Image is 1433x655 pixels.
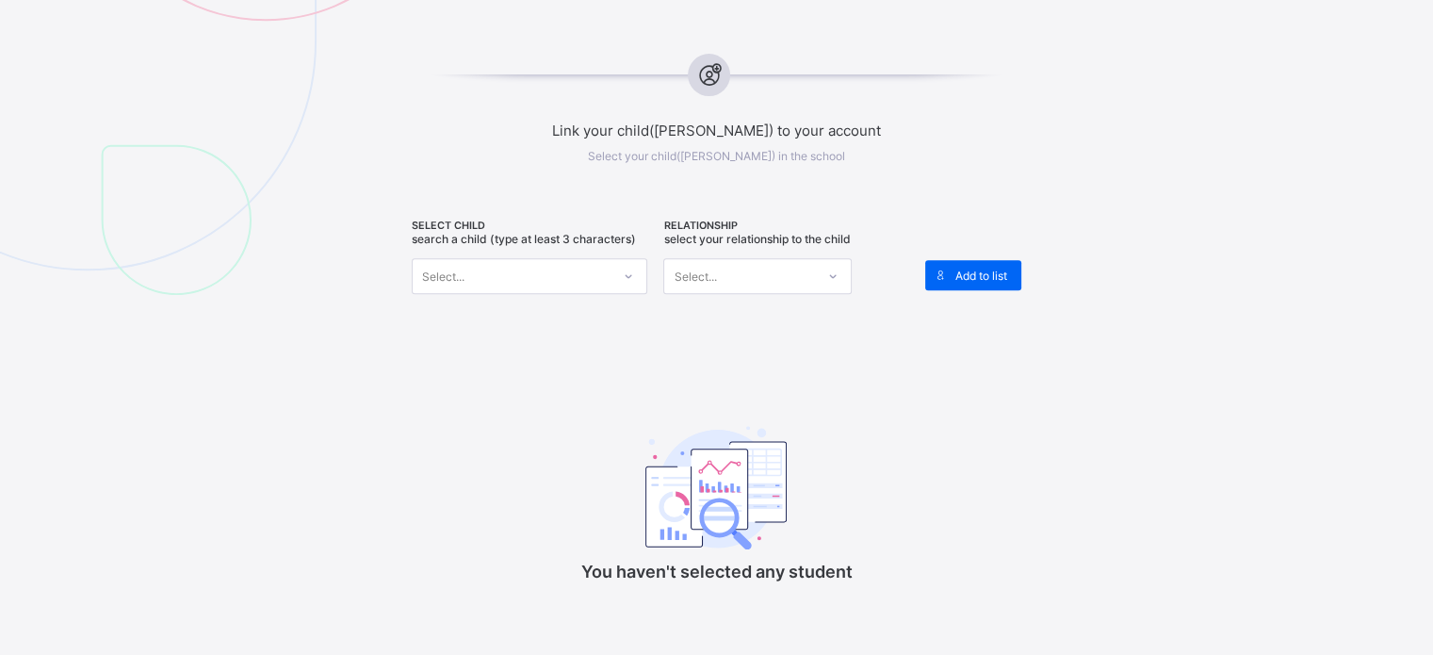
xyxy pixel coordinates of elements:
[674,258,716,294] div: Select...
[358,122,1075,139] span: Link your child([PERSON_NAME]) to your account
[528,562,904,581] p: You haven't selected any student
[645,426,787,550] img: classEmptyState.7d4ec5dc6d57f4e1adfd249b62c1c528.svg
[412,220,654,232] span: SELECT CHILD
[588,149,845,163] span: Select your child([PERSON_NAME]) in the school
[412,232,636,246] span: Search a child (type at least 3 characters)
[955,269,1007,283] span: Add to list
[663,232,850,246] span: Select your relationship to the child
[422,258,464,294] div: Select...
[528,374,904,611] div: You haven't selected any student
[663,220,905,232] span: RELATIONSHIP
